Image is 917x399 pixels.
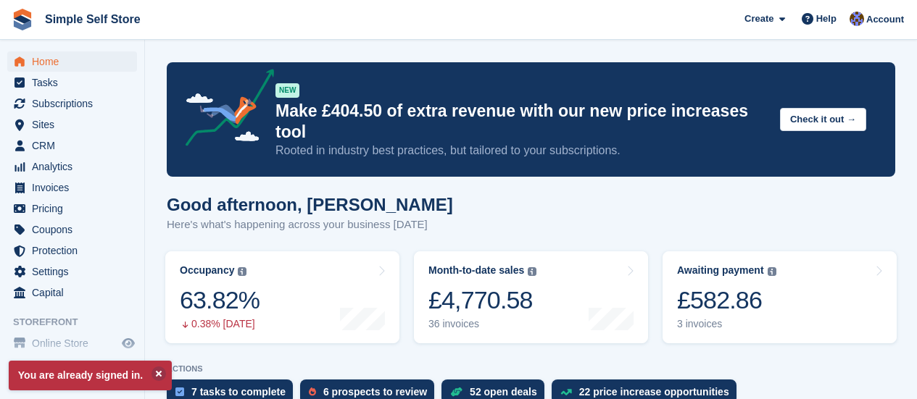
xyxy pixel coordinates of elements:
span: Tasks [32,72,119,93]
p: Make £404.50 of extra revenue with our new price increases tool [275,101,768,143]
div: 6 prospects to review [323,386,427,398]
div: 3 invoices [677,318,776,330]
a: Awaiting payment £582.86 3 invoices [663,251,897,343]
a: menu [7,51,137,72]
div: 7 tasks to complete [191,386,286,398]
img: Sharon Hughes [850,12,864,26]
p: You are already signed in. [9,361,172,390]
a: Month-to-date sales £4,770.58 36 invoices [414,251,648,343]
span: CRM [32,135,119,156]
span: Pricing [32,198,119,219]
div: Occupancy [180,264,234,277]
span: Home [32,51,119,72]
a: menu [7,135,137,156]
a: Simple Self Store [39,7,146,31]
span: Capital [32,282,119,303]
div: 52 open deals [470,386,537,398]
a: menu [7,261,137,282]
span: Sites [32,114,119,135]
button: Check it out → [780,108,866,132]
a: menu [7,219,137,240]
img: deal-1b604bf984904fb50ccaf53a9ad4b4a5d6e5aea283cecdc64d6e3604feb123c2.svg [450,387,462,397]
span: Coupons [32,219,119,240]
a: menu [7,114,137,135]
img: stora-icon-8386f47178a22dfd0bd8f6a31ec36ba5ce8667c1dd55bd0f319d3a0aa187defe.svg [12,9,33,30]
a: menu [7,93,137,114]
span: Protection [32,240,119,261]
a: menu [7,240,137,261]
a: menu [7,333,137,353]
img: prospect-51fa495bee0391a8d652442698ab0144808aea92771e9ea1ae160a38d050c398.svg [309,387,316,396]
img: icon-info-grey-7440780725fd019a000dd9b08b2336e03edf1995a4989e88bcd33f0948082b44.svg [528,267,536,276]
span: Help [816,12,837,26]
h1: Good afternoon, [PERSON_NAME] [167,195,453,214]
img: task-75834270c22a3079a89374b754ae025e5fb1db73e45f91037f5363f120a921f8.svg [175,387,184,396]
span: Create [744,12,773,26]
div: £4,770.58 [428,285,536,315]
img: icon-info-grey-7440780725fd019a000dd9b08b2336e03edf1995a4989e88bcd33f0948082b44.svg [238,267,246,276]
span: Invoices [32,177,119,198]
span: Subscriptions [32,93,119,114]
div: £582.86 [677,285,776,315]
div: NEW [275,83,299,98]
p: ACTIONS [167,364,895,374]
a: menu [7,156,137,177]
img: price-adjustments-announcement-icon-8257ccfd72463d97f412b2fc003d46551f7dbcb40ab6d574587a9cd5c0d94... [173,69,275,151]
span: Storefront [13,315,144,329]
span: Account [866,12,904,27]
span: Online Store [32,333,119,353]
img: price_increase_opportunities-93ffe204e8149a01c8c9dc8f82e8f89637d9d84a8eef4429ea346261dce0b2c0.svg [560,389,572,395]
img: icon-info-grey-7440780725fd019a000dd9b08b2336e03edf1995a4989e88bcd33f0948082b44.svg [768,267,776,276]
a: menu [7,72,137,93]
p: Rooted in industry best practices, but tailored to your subscriptions. [275,143,768,159]
a: Preview store [120,335,137,352]
a: menu [7,282,137,303]
div: 0.38% [DATE] [180,318,260,330]
div: Awaiting payment [677,264,764,277]
a: menu [7,198,137,219]
span: Settings [32,261,119,282]
a: menu [7,177,137,198]
div: 63.82% [180,285,260,315]
div: 22 price increase opportunities [579,386,729,398]
span: Analytics [32,156,119,177]
a: Occupancy 63.82% 0.38% [DATE] [165,251,399,343]
p: Here's what's happening across your business [DATE] [167,217,453,233]
div: Month-to-date sales [428,264,524,277]
div: 36 invoices [428,318,536,330]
